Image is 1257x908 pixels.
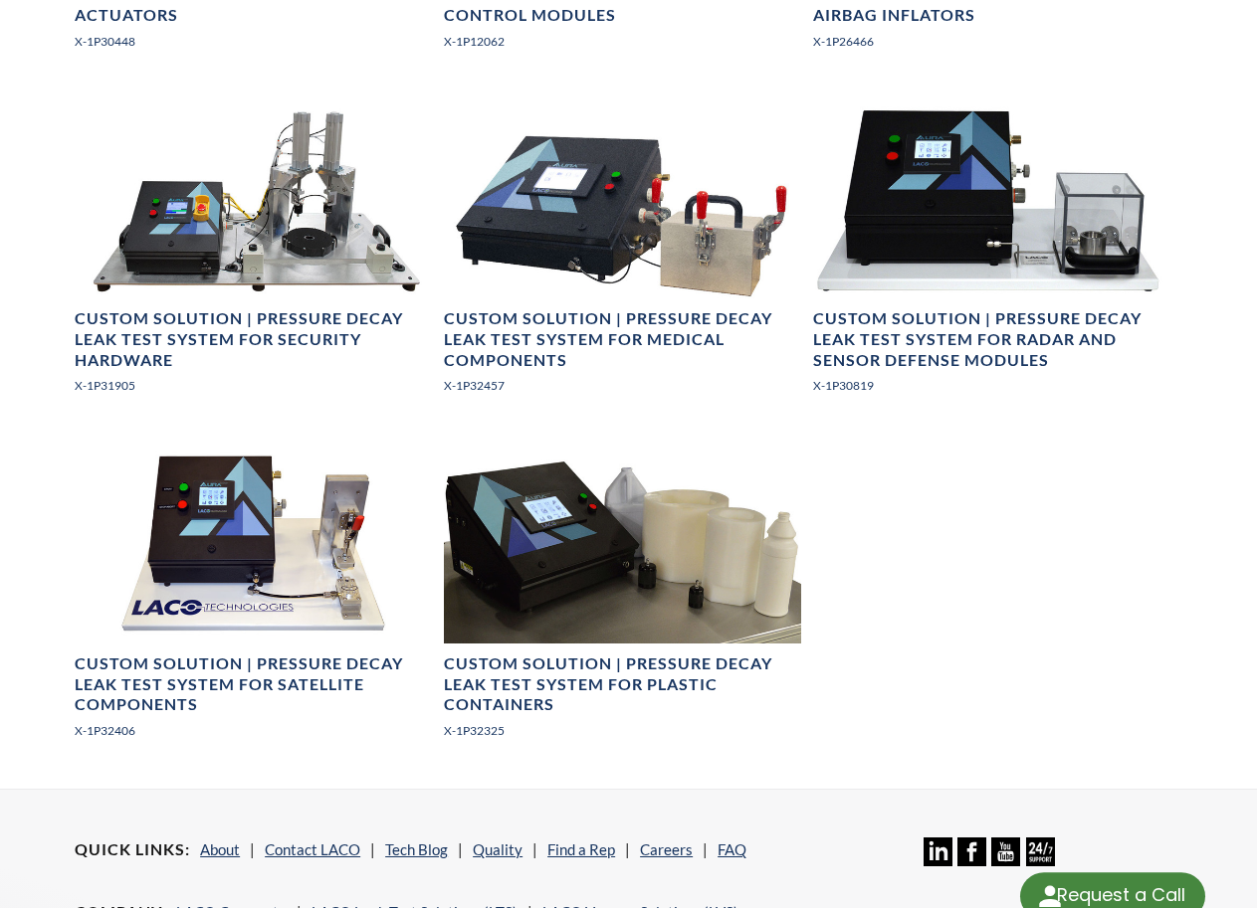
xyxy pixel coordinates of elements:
a: Pressure decay leak test system for medical components, front viewCustom Solution | Pressure Deca... [444,98,801,412]
p: X-1P12062 [444,32,801,51]
a: FAQ [718,840,746,858]
h4: Custom Solution | Pressure Decay Leak Test System for Satellite Components [75,653,432,715]
h4: Custom Solution | Pressure Decay Leak Test System for Radar and Sensor Defense Modules [813,308,1170,370]
p: X-1P26466 [813,32,1170,51]
a: Pressure Decay Leak Test System for Radar and Sensor Defense Modules, front viewCustom Solution |... [813,98,1170,412]
a: Tech Blog [385,840,448,858]
a: Careers [640,840,693,858]
p: X-1P32457 [444,376,801,395]
h4: Custom Solution | Pressure Decay Leak Test System for Medical Components [444,308,801,370]
h4: Quick Links [75,839,190,860]
p: X-1P30819 [813,376,1170,395]
p: X-1P32325 [444,721,801,740]
a: Pressure decay leak test system for security hardware, front viewCustom Solution | Pressure Decay... [75,98,432,412]
a: Pressure decay leak test system for plastic containers, close-up viewCustom Solution | Pressure D... [444,443,801,756]
a: About [200,840,240,858]
a: Contact LACO [265,840,360,858]
a: Pressure Decay Leak Test System with custom tooling, front viewCustom Solution | Pressure Decay L... [75,443,432,756]
a: Find a Rep [547,840,615,858]
p: X-1P31905 [75,376,432,395]
h4: Custom Solution | Pressure Decay Leak Test System for Plastic Containers [444,653,801,715]
p: X-1P32406 [75,721,432,740]
h4: Custom Solution | Pressure Decay Leak Test System for Security Hardware [75,308,432,370]
p: X-1P30448 [75,32,432,51]
a: Quality [473,840,523,858]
